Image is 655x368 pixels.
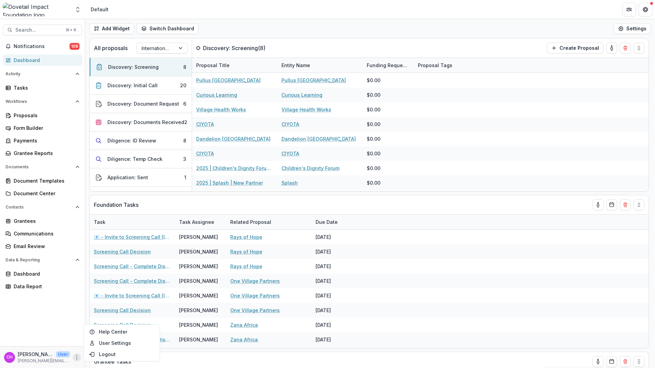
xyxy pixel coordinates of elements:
[311,332,363,347] div: [DATE]
[5,165,73,169] span: Documents
[90,113,192,132] button: Discovery: Documents Received2
[367,91,380,98] div: $0.00
[3,110,82,121] a: Proposals
[367,106,380,113] div: $0.00
[107,119,184,126] div: Discovery: Documents Received
[179,292,218,299] div: [PERSON_NAME]
[311,288,363,303] div: [DATE]
[107,137,156,144] div: Diligence: ID Review
[3,202,82,213] button: Open Contacts
[192,58,277,73] div: Proposal Title
[5,99,73,104] span: Workflows
[5,72,73,76] span: Activity
[14,217,77,225] div: Grantees
[614,23,651,34] button: Settings
[179,263,218,270] div: [PERSON_NAME]
[634,356,644,367] button: Drag
[3,82,82,93] a: Tasks
[94,307,151,314] a: Screening Call Decision
[137,23,199,34] button: Switch Dashboard
[14,137,77,144] div: Payments
[3,3,70,16] img: Dovetail Impact Foundation logo
[14,44,70,49] span: Notifications
[94,233,171,241] a: 📧 - Invite to Screening Call (Int'l)
[14,230,77,237] div: Communications
[94,292,171,299] a: 📧 - Invite to Screening Call (Int'l)
[281,91,322,98] a: Curious Learning
[196,77,261,84] a: Pullus [GEOGRAPHIC_DATA]
[196,165,273,172] a: 2025 | Children's Dignity Forum | New Partner
[14,112,77,119] div: Proposals
[311,244,363,259] div: [DATE]
[281,179,298,186] a: Splash
[5,258,73,262] span: Data & Reporting
[281,165,339,172] a: Children's Dignity Forum
[14,84,77,91] div: Tasks
[107,174,148,181] div: Application: Sent
[281,150,299,157] a: CIYOTA
[311,215,363,229] div: Due Date
[90,150,192,168] button: Diligence: Temp Check3
[175,215,226,229] div: Task Assignee
[3,241,82,252] a: Email Review
[634,199,644,210] button: Drag
[14,150,77,157] div: Grantee Reports
[3,188,82,199] a: Document Center
[14,190,77,197] div: Document Center
[3,122,82,134] a: Form Builder
[94,263,171,270] a: Screening Call - Complete Discovery Guide
[14,124,77,132] div: Form Builder
[311,259,363,274] div: [DATE]
[230,233,262,241] a: Rays of Hope
[226,215,311,229] div: Related Proposal
[6,355,13,359] div: Courtney Eker Hardy
[281,106,331,113] a: Village Health Works
[3,55,82,66] a: Dashboard
[3,135,82,146] a: Payments
[593,199,603,210] button: toggle-assigned-to-me
[196,179,263,186] a: 2025 | Splash | New Partner
[196,135,271,142] a: Dandelion [GEOGRAPHIC_DATA]
[73,3,83,16] button: Open entity switcher
[179,321,218,328] div: [PERSON_NAME]
[196,106,246,113] a: Village Health Works
[547,43,603,53] button: Create Proposal
[311,303,363,318] div: [DATE]
[70,43,79,50] span: 108
[94,201,139,209] p: Foundation Tasks
[14,270,77,277] div: Dashboard
[90,218,110,226] div: Task
[3,68,82,79] button: Open Activity
[230,292,280,299] a: One Village Partners
[88,4,111,14] nav: breadcrumb
[179,277,218,285] div: [PERSON_NAME]
[91,6,108,13] div: Default
[277,58,363,73] div: Entity Name
[606,43,617,53] button: toggle-assigned-to-me
[90,215,175,229] div: Task
[3,25,82,35] button: Search...
[179,233,218,241] div: [PERSON_NAME]
[3,228,82,239] a: Communications
[3,215,82,227] a: Grantees
[179,248,218,255] div: [PERSON_NAME]
[363,58,414,73] div: Funding Requested
[89,23,134,34] button: Add Widget
[3,255,82,265] button: Open Data & Reporting
[281,135,356,142] a: Dandelion [GEOGRAPHIC_DATA]
[606,199,617,210] button: Calendar
[367,150,380,157] div: $0.00
[3,41,82,52] button: Notifications108
[73,353,81,362] button: More
[3,148,82,159] a: Grantee Reports
[196,150,214,157] a: CIYOTA
[107,82,158,89] div: Discovery: Initial Call
[90,132,192,150] button: Diligence: ID Review8
[367,121,380,128] div: $0.00
[5,205,73,210] span: Contacts
[94,277,171,285] a: Screening Call - Complete Discovery Guide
